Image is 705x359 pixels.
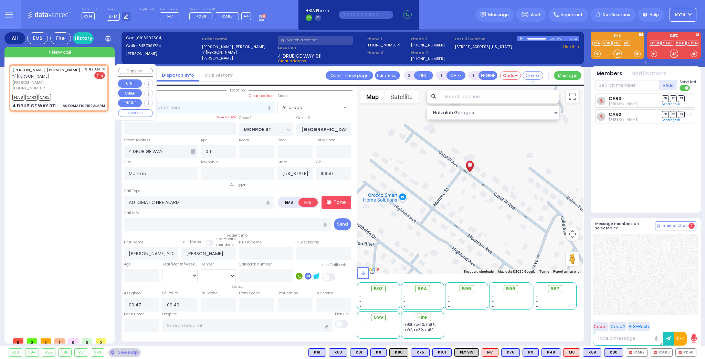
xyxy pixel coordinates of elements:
[50,32,71,44] div: Fire
[359,265,381,274] a: Open this area in Google Maps (opens a new window)
[501,348,520,357] div: BLS
[492,299,494,304] span: -
[675,41,686,46] a: KJFD
[41,338,51,344] span: 0
[403,294,406,299] span: -
[25,94,38,101] span: CAR3
[481,12,486,17] img: message.svg
[604,348,623,357] div: K80
[654,351,657,354] img: red-radio-icon.svg
[566,252,579,266] button: Drag Pegman onto the map to open Street View
[91,349,104,356] div: 599
[674,332,687,346] button: 10-4
[602,41,612,46] a: K80
[629,351,632,354] img: red-radio-icon.svg
[102,66,105,72] span: ✕
[561,12,583,18] span: Important
[418,314,427,321] span: Fire
[339,11,393,19] input: (000)000-00000
[488,11,509,18] span: Message
[403,304,406,309] span: -
[12,85,46,91] span: [PHONE_NUMBER]
[670,111,677,118] span: SO
[189,8,251,12] label: Fire units on call
[464,160,476,180] div: AVRUM YIDA ZABEL
[432,348,452,357] div: BLS
[375,71,400,80] button: Transfer call
[27,10,73,19] img: Logo
[12,73,50,79] span: ר' [PERSON_NAME]
[662,111,669,118] span: DR
[202,36,275,42] label: Caller name
[296,240,319,245] label: P Last Name
[12,94,24,101] span: FD58
[411,56,445,61] label: [PHONE_NUMBER]
[124,312,145,317] label: Back Home
[446,71,465,80] button: CHIEF
[277,93,288,99] label: Areas
[126,43,200,49] label: Caller:
[277,160,287,165] label: State
[199,72,238,78] a: Call History
[492,304,494,309] span: -
[448,294,450,299] span: -
[566,90,579,104] button: Toggle fullscreen view
[650,12,659,18] span: Help
[322,262,346,268] label: Use Callback
[563,348,580,357] div: ALS KJ
[655,221,696,230] button: Internal Chat 2
[278,45,364,51] label: Location
[462,285,471,292] span: 595
[202,50,275,55] label: ר' [PERSON_NAME]
[440,90,559,104] input: Search location
[536,294,538,299] span: -
[278,36,353,45] input: Search a contact
[593,322,608,331] button: Code 1
[555,35,557,43] div: /
[202,44,275,50] label: [PERSON_NAME] [PERSON_NAME]
[670,95,677,102] span: SO
[162,262,198,267] div: Year/Month/Week/Day
[359,327,361,333] span: -
[227,88,249,93] span: Location
[359,304,361,309] span: -
[126,35,200,41] label: Cad:
[478,71,497,80] button: ENGINE
[448,304,450,309] span: -
[604,348,623,357] div: BLS
[228,284,247,289] span: Status
[523,71,543,80] button: Covered
[557,35,563,43] div: 0:07
[662,118,680,122] a: Send again
[370,348,387,357] div: K8
[554,71,581,80] button: Message
[448,299,450,304] span: -
[680,79,696,85] span: Send text
[597,70,622,78] button: Members
[226,182,249,187] span: Call type
[432,348,452,357] div: K101
[239,262,272,267] label: Call back number
[418,285,427,292] span: 594
[224,233,251,238] span: Patient info
[201,291,218,296] label: On Scene
[531,12,541,18] span: Alert
[191,149,196,154] span: Other building occupants
[239,291,260,296] label: From Scene
[138,8,154,12] label: Night unit
[39,94,51,101] span: CAR2
[360,90,385,104] button: Show street map
[500,71,521,80] button: Code-1
[366,42,400,47] label: [PHONE_NUMBER]
[124,138,150,143] label: Street Address
[82,8,99,12] label: Dispatcher
[541,348,560,357] div: BLS
[12,80,83,86] span: [PERSON_NAME]
[94,72,105,79] span: Fire
[366,50,408,56] span: Phone 2
[411,348,430,357] div: K75
[124,262,131,267] label: Age
[48,49,71,56] span: + New call
[243,13,249,19] span: +4
[678,111,685,118] span: TR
